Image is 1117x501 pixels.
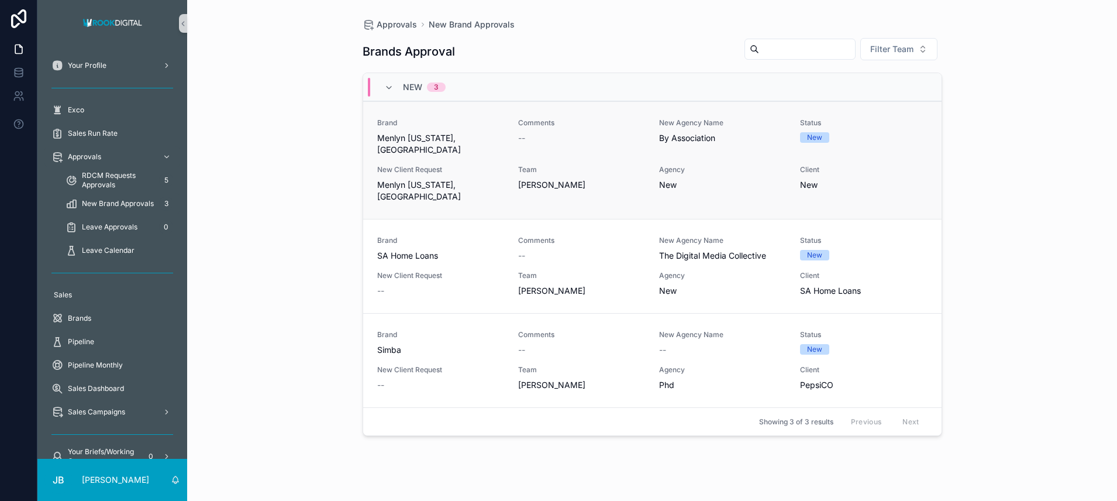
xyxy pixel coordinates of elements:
a: Your Profile [44,55,180,76]
span: New Agency Name [659,330,786,339]
a: Brands [44,308,180,329]
span: PepsiCO [800,379,833,391]
div: 0 [159,220,173,234]
div: New [807,132,822,143]
img: App logo [80,14,146,33]
span: Agency [659,365,786,375]
span: Exco [68,105,84,115]
span: New [800,179,818,191]
span: Team [518,365,645,375]
span: Client [800,271,927,280]
a: Pipeline Monthly [44,355,180,376]
span: SA Home Loans [377,250,504,262]
span: -- [518,132,525,144]
a: Exco [44,99,180,121]
span: Client [800,365,927,375]
span: New Agency Name [659,236,786,245]
a: New Brand Approvals [429,19,515,30]
span: -- [377,285,384,297]
span: RDCM Requests Approvals [82,171,154,190]
div: New [807,344,822,355]
span: New Client Request [377,365,504,375]
span: SA Home Loans [800,285,861,297]
a: Sales Run Rate [44,123,180,144]
span: Comments [518,118,645,128]
div: scrollable content [37,47,187,459]
a: BrandSA Home LoansComments--New Agency NameThe Digital Media CollectiveStatusNewNew Client Reques... [363,219,942,313]
span: Sales Run Rate [68,129,118,138]
a: Sales Dashboard [44,378,180,399]
div: 5 [159,173,173,187]
a: Pipeline [44,331,180,352]
span: New [403,81,422,93]
a: RDCM Requests Approvals5 [58,170,180,191]
span: Your Briefs/Working On [68,447,139,466]
span: Your Profile [68,61,106,70]
a: Leave Calendar [58,240,180,261]
span: Showing 3 of 3 results [759,417,833,427]
span: Team [518,271,645,280]
span: Approvals [68,152,101,162]
span: Brand [377,118,504,128]
a: BrandSimbaComments--New Agency Name--StatusNewNew Client Request--Team[PERSON_NAME]AgencyPhdClien... [363,313,942,407]
span: New Client Request [377,271,504,280]
a: Approvals [44,146,180,167]
span: Sales Campaigns [68,407,125,417]
span: Pipeline [68,337,94,346]
span: -- [377,379,384,391]
span: New Agency Name [659,118,786,128]
span: The Digital Media Collective [659,250,786,262]
a: Your Briefs/Working On0 [44,446,180,467]
span: -- [659,344,666,356]
span: Brand [377,330,504,339]
a: New Brand Approvals3 [58,193,180,214]
button: Select Button [860,38,937,60]
span: Menlyn [US_STATE], [GEOGRAPHIC_DATA] [377,132,504,156]
span: Client [800,165,927,174]
span: New Brand Approvals [82,199,154,208]
span: Pipeline Monthly [68,361,123,370]
span: Sales Dashboard [68,384,124,393]
div: 0 [144,449,158,464]
span: [PERSON_NAME] [518,379,585,391]
span: New [659,285,677,297]
span: Comments [518,236,645,245]
span: Team [518,165,645,174]
p: [PERSON_NAME] [82,474,149,486]
span: [PERSON_NAME] [518,285,585,297]
span: Brand [377,236,504,245]
div: New [807,250,822,260]
h1: Brands Approval [363,43,455,60]
span: By Association [659,132,786,144]
span: Simba [377,344,504,356]
span: Agency [659,271,786,280]
span: Approvals [377,19,417,30]
span: Agency [659,165,786,174]
span: Leave Approvals [82,222,137,232]
span: Filter Team [870,43,913,55]
span: Phd [659,379,674,391]
span: Menlyn [US_STATE], [GEOGRAPHIC_DATA] [377,179,504,203]
span: -- [518,250,525,262]
a: Sales [44,284,180,306]
span: New [659,179,677,191]
span: Leave Calendar [82,246,135,255]
span: Status [800,236,927,245]
span: -- [518,344,525,356]
span: Brands [68,314,91,323]
span: Comments [518,330,645,339]
span: JB [53,473,64,487]
span: Sales [54,290,72,300]
a: Sales Campaigns [44,402,180,423]
a: BrandMenlyn [US_STATE], [GEOGRAPHIC_DATA]Comments--New Agency NameBy AssociationStatusNewNew Clie... [363,101,942,219]
span: Status [800,330,927,339]
div: 3 [434,83,439,92]
a: Leave Approvals0 [58,217,180,238]
a: Approvals [363,19,417,30]
span: Status [800,118,927,128]
span: [PERSON_NAME] [518,179,585,191]
div: 3 [159,197,173,211]
span: New Client Request [377,165,504,174]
